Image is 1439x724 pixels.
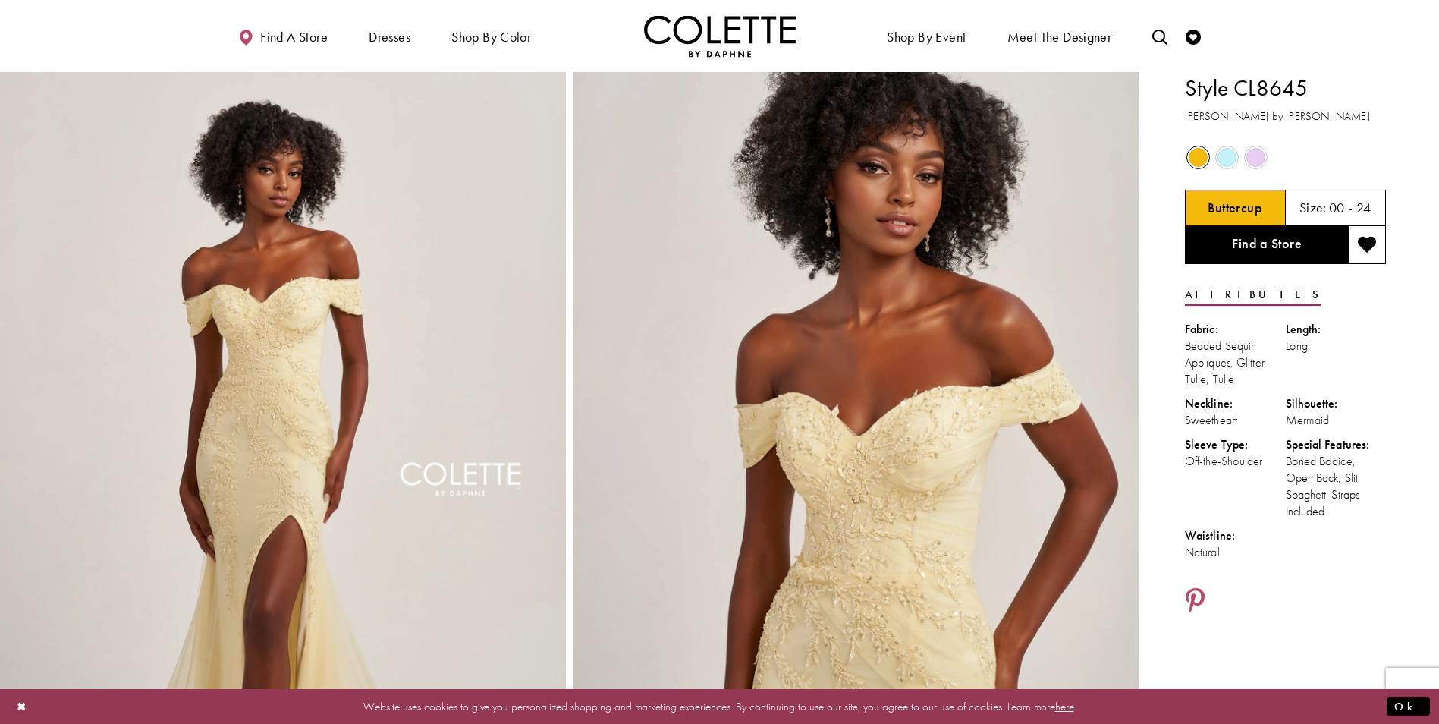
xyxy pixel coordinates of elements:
[887,30,966,45] span: Shop By Event
[1387,697,1430,716] button: Submit Dialog
[1214,144,1240,171] div: Light Blue
[644,15,796,57] img: Colette by Daphne
[369,30,410,45] span: Dresses
[365,15,414,57] span: Dresses
[9,693,35,719] button: Close Dialog
[1055,698,1074,713] a: here
[1185,527,1286,544] div: Waistline:
[1185,453,1286,470] div: Off-the-Shoulder
[1004,15,1116,57] a: Meet the designer
[1348,226,1386,264] button: Add to wishlist
[1185,321,1286,338] div: Fabric:
[1286,453,1387,520] div: Boned Bodice, Open Back, Slit, Spaghetti Straps Included
[1286,395,1387,412] div: Silhouette:
[1286,436,1387,453] div: Special Features:
[1185,143,1386,172] div: Product color controls state depends on size chosen
[1286,321,1387,338] div: Length:
[109,696,1330,716] p: Website uses cookies to give you personalized shopping and marketing experiences. By continuing t...
[1185,226,1348,264] a: Find a Store
[1185,284,1321,306] a: Attributes
[1185,108,1386,125] h3: [PERSON_NAME] by [PERSON_NAME]
[883,15,969,57] span: Shop By Event
[1286,412,1387,429] div: Mermaid
[1185,338,1286,388] div: Beaded Sequin Appliques, Glitter Tulle, Tulle
[1286,338,1387,354] div: Long
[260,30,328,45] span: Find a store
[1185,544,1286,561] div: Natural
[1185,72,1386,104] h1: Style CL8645
[1148,15,1171,57] a: Toggle search
[451,30,531,45] span: Shop by color
[234,15,331,57] a: Find a store
[1243,144,1269,171] div: Lilac
[1185,395,1286,412] div: Neckline:
[1329,200,1371,216] h5: 00 - 24
[644,15,796,57] a: Visit Home Page
[1299,199,1327,216] span: Size:
[1185,436,1286,453] div: Sleeve Type:
[1007,30,1112,45] span: Meet the designer
[1182,15,1205,57] a: Check Wishlist
[1185,587,1205,616] a: Share using Pinterest - Opens in new tab
[1208,200,1262,216] h5: Chosen color
[1185,144,1211,171] div: Buttercup
[448,15,535,57] span: Shop by color
[1185,412,1286,429] div: Sweetheart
